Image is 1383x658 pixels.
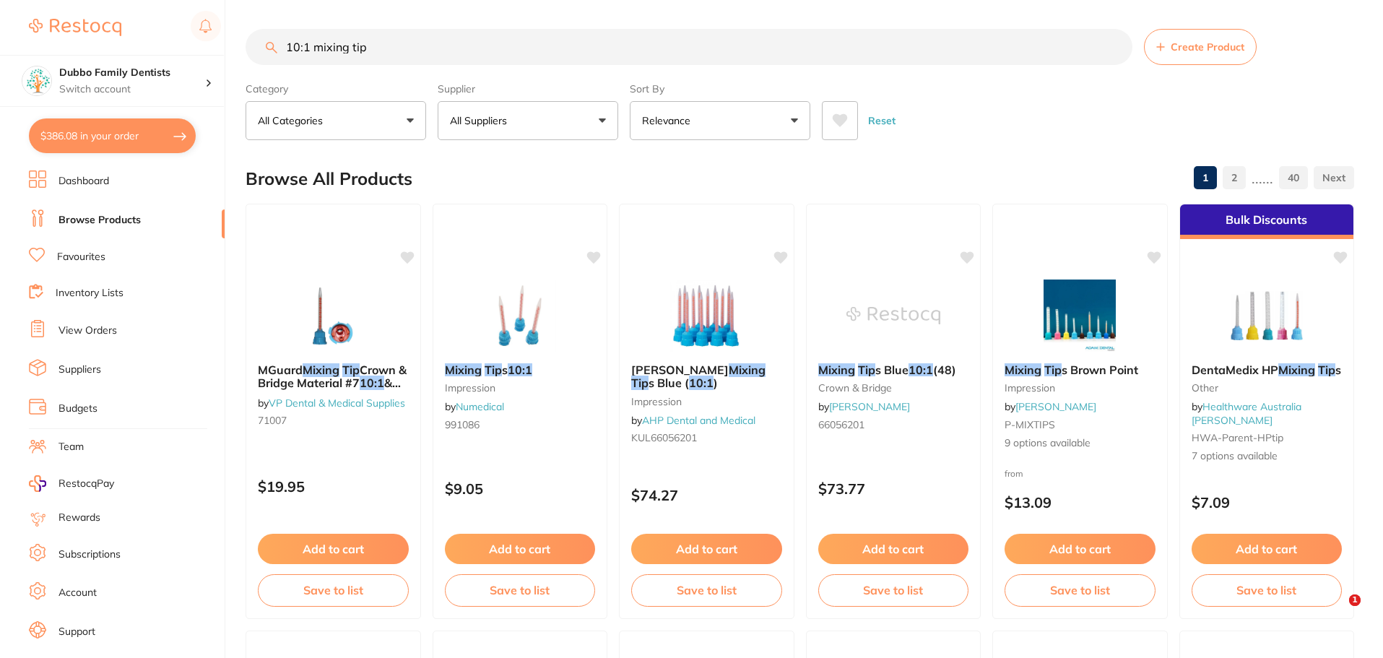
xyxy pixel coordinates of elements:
button: Add to cart [445,534,596,564]
a: Restocq Logo [29,11,121,44]
span: Crown & Bridge Material #7 [258,363,407,390]
img: Restocq Logo [29,19,121,36]
a: [PERSON_NAME] [1015,400,1096,413]
span: from [1005,468,1023,479]
img: DentaMedix HP Mixing Tips [1220,280,1314,352]
img: Kulzer Mixing Tips Blue (10:1) [659,280,753,352]
em: Mixing [303,363,339,377]
a: Subscriptions [58,547,121,562]
b: Mixing Tips Blue 10:1 (48) [818,363,969,376]
button: All Categories [246,101,426,140]
label: Category [246,82,426,95]
span: HWA-parent-HPtip [1192,431,1283,444]
em: 10:1 [909,363,933,377]
p: Switch account [59,82,205,97]
input: Search Products [246,29,1132,65]
label: Supplier [438,82,618,95]
button: Save to list [818,574,969,606]
button: Save to list [1192,574,1343,606]
a: Account [58,586,97,600]
em: 10:1 [689,376,714,390]
button: Save to list [631,574,782,606]
span: DentaMedix HP [1192,363,1278,377]
span: 7 options available [1192,449,1343,464]
button: Reset [864,101,900,140]
span: s Blue ( [649,376,689,390]
small: impression [1005,382,1156,394]
span: MGuard [258,363,303,377]
button: Relevance [630,101,810,140]
iframe: Intercom live chat [1319,594,1354,629]
span: by [445,400,504,413]
span: 9 options available [1005,436,1156,451]
a: Suppliers [58,363,101,377]
span: by [258,397,405,410]
span: [PERSON_NAME] [631,363,729,377]
small: other [1192,382,1343,394]
small: impression [445,382,596,394]
a: Inventory Lists [56,286,123,300]
em: Tip [1318,363,1335,377]
p: All Categories [258,113,329,128]
em: Tip [342,363,360,377]
span: s [502,363,508,377]
em: Tip [631,376,649,390]
img: MGuard Mixing Tip Crown & Bridge Material #7 10:1 & 4:1 Pack Of 50 [286,280,380,352]
a: Support [58,625,95,639]
em: Tip [1044,363,1062,377]
span: Create Product [1171,41,1244,53]
span: 991086 [445,418,480,431]
em: Mixing [1005,363,1041,377]
span: by [631,414,755,427]
p: $13.09 [1005,494,1156,511]
h2: Browse All Products [246,169,412,189]
a: Team [58,440,84,454]
span: KUL66056201 [631,431,697,444]
em: Mixing [1278,363,1315,377]
button: Add to cart [818,534,969,564]
span: 1 [1349,594,1361,606]
a: Numedical [456,400,504,413]
span: (48) [933,363,956,377]
a: Browse Products [58,213,141,228]
span: by [818,400,910,413]
button: Add to cart [1192,534,1343,564]
b: DentaMedix HP Mixing Tips [1192,363,1343,376]
button: Save to list [1005,574,1156,606]
img: Dubbo Family Dentists [22,66,51,95]
a: 2 [1223,163,1246,192]
img: Mixing Tips 10:1 [473,280,567,352]
a: Healthware Australia [PERSON_NAME] [1192,400,1301,426]
span: P-MIXTIPS [1005,418,1055,431]
span: & 4:1 Pack Of 50 [258,376,401,403]
em: 10:1 [360,376,384,390]
small: impression [631,396,782,407]
img: Mixing Tips Blue 10:1 (48) [846,280,940,352]
a: 40 [1279,163,1308,192]
span: 66056201 [818,418,864,431]
a: [PERSON_NAME] [829,400,910,413]
h4: Dubbo Family Dentists [59,66,205,80]
span: RestocqPay [58,477,114,491]
button: Add to cart [631,534,782,564]
a: Budgets [58,402,97,416]
span: by [1005,400,1096,413]
img: RestocqPay [29,475,46,492]
small: crown & bridge [818,382,969,394]
p: $7.09 [1192,494,1343,511]
b: Mixing Tips 10:1 [445,363,596,376]
p: $73.77 [818,480,969,497]
img: Mixing Tips Brown Point [1033,280,1127,352]
span: 71007 [258,414,287,427]
button: Save to list [445,574,596,606]
b: Kulzer Mixing Tips Blue (10:1) [631,363,782,390]
button: All Suppliers [438,101,618,140]
em: Tip [858,363,875,377]
b: Mixing Tips Brown Point [1005,363,1156,376]
button: $386.08 in your order [29,118,196,153]
a: VP Dental & Medical Supplies [269,397,405,410]
button: Add to cart [258,534,409,564]
em: Mixing [445,363,482,377]
b: MGuard Mixing Tip Crown & Bridge Material #7 10:1 & 4:1 Pack Of 50 [258,363,409,390]
button: Add to cart [1005,534,1156,564]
